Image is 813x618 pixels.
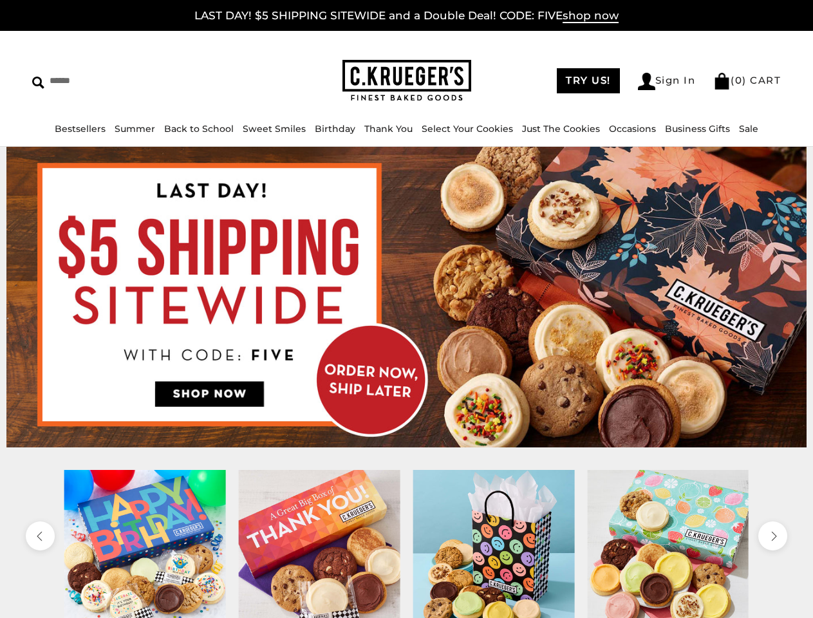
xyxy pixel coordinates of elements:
a: Summer [115,123,155,135]
a: Sign In [638,73,696,90]
a: LAST DAY! $5 SHIPPING SITEWIDE and a Double Deal! CODE: FIVEshop now [194,9,619,23]
span: 0 [735,74,743,86]
button: next [758,521,787,550]
a: Select Your Cookies [422,123,513,135]
a: Sale [739,123,758,135]
a: TRY US! [557,68,620,93]
img: Account [638,73,655,90]
a: Occasions [609,123,656,135]
a: Birthday [315,123,355,135]
img: Search [32,77,44,89]
input: Search [32,71,203,91]
a: Thank You [364,123,413,135]
img: C.KRUEGER'S [342,60,471,102]
a: (0) CART [713,74,781,86]
a: Business Gifts [665,123,730,135]
button: previous [26,521,55,550]
a: Back to School [164,123,234,135]
a: Just The Cookies [522,123,600,135]
img: C.Krueger's Special Offer [6,147,807,447]
span: shop now [563,9,619,23]
img: Bag [713,73,731,89]
a: Sweet Smiles [243,123,306,135]
a: Bestsellers [55,123,106,135]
